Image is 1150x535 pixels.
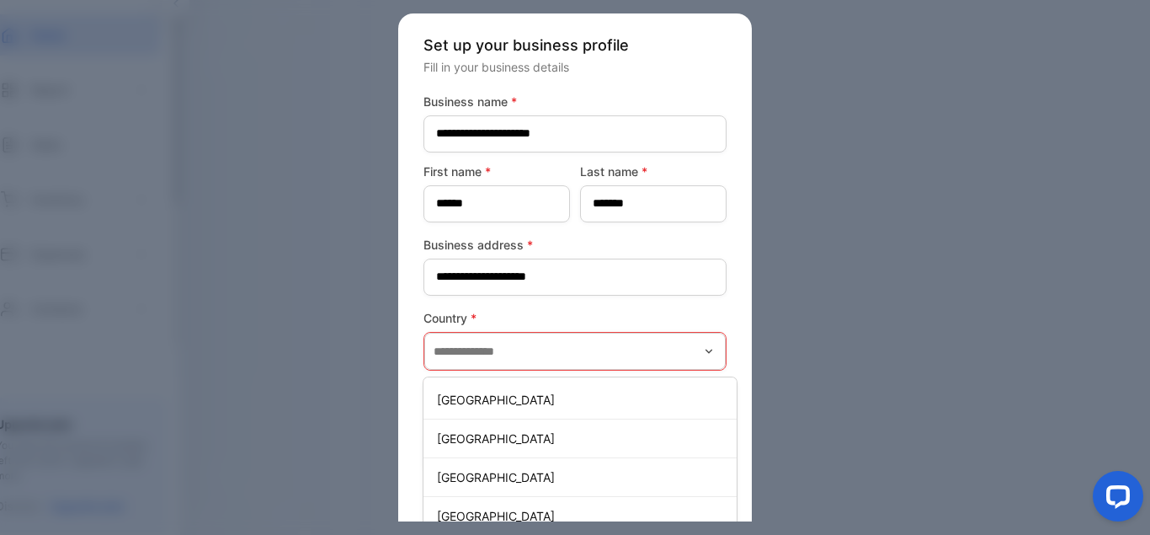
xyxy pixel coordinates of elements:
[423,374,727,396] p: This field is required
[437,468,730,486] p: [GEOGRAPHIC_DATA]
[423,309,727,327] label: Country
[423,58,727,76] p: Fill in your business details
[423,34,727,56] p: Set up your business profile
[423,236,727,254] label: Business address
[423,163,570,180] label: First name
[423,93,727,110] label: Business name
[1079,464,1150,535] iframe: LiveChat chat widget
[437,391,730,409] p: [GEOGRAPHIC_DATA]
[580,163,727,180] label: Last name
[437,507,730,525] p: [GEOGRAPHIC_DATA]
[437,430,730,447] p: [GEOGRAPHIC_DATA]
